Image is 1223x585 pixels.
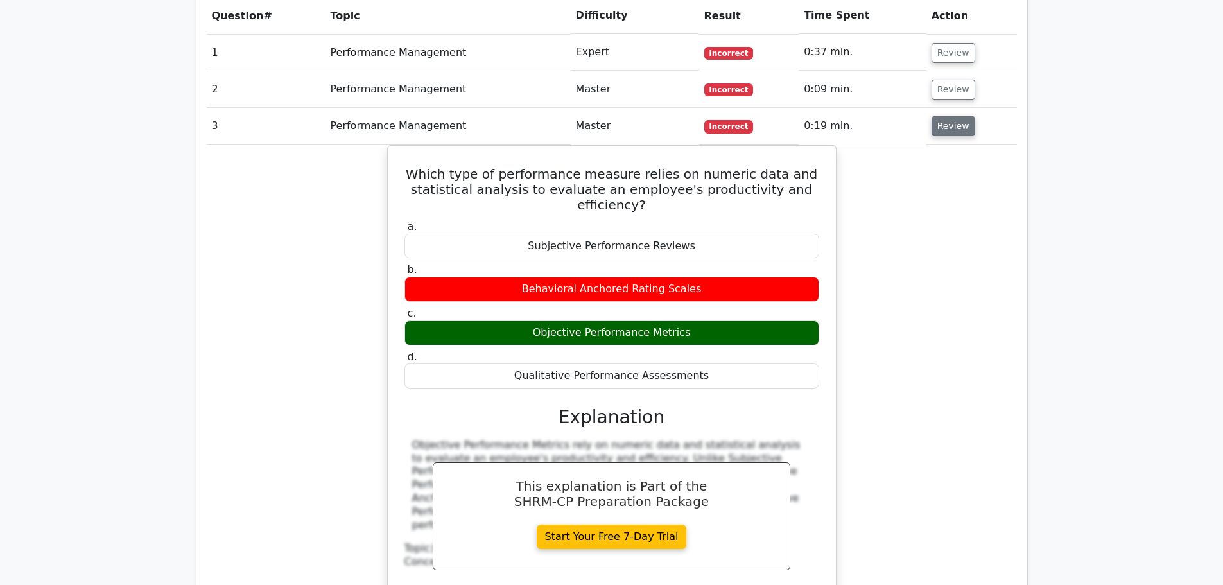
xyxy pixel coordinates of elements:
button: Review [932,43,975,63]
td: Master [571,108,699,144]
td: Performance Management [325,34,570,71]
td: Master [571,71,699,108]
span: Question [212,10,264,22]
div: Topic: [404,542,819,555]
button: Review [932,80,975,100]
td: 0:19 min. [799,108,926,144]
td: 0:09 min. [799,71,926,108]
h5: Which type of performance measure relies on numeric data and statistical analysis to evaluate an ... [403,166,820,213]
div: Objective Performance Metrics [404,320,819,345]
div: Concept: [404,555,819,569]
div: Subjective Performance Reviews [404,234,819,259]
div: Qualitative Performance Assessments [404,363,819,389]
td: 0:37 min. [799,34,926,71]
a: Start Your Free 7-Day Trial [537,525,687,549]
td: Expert [571,34,699,71]
td: Performance Management [325,71,570,108]
td: 1 [207,34,325,71]
div: Behavioral Anchored Rating Scales [404,277,819,302]
span: Incorrect [704,120,754,133]
span: Incorrect [704,83,754,96]
span: a. [408,220,417,232]
span: c. [408,307,417,319]
span: d. [408,351,417,363]
h3: Explanation [412,406,811,428]
div: Objective Performance Metrics rely on numeric data and statistical analysis to evaluate an employ... [412,439,811,532]
button: Review [932,116,975,136]
td: 3 [207,108,325,144]
span: Incorrect [704,47,754,60]
span: b. [408,263,417,275]
td: Performance Management [325,108,570,144]
td: 2 [207,71,325,108]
